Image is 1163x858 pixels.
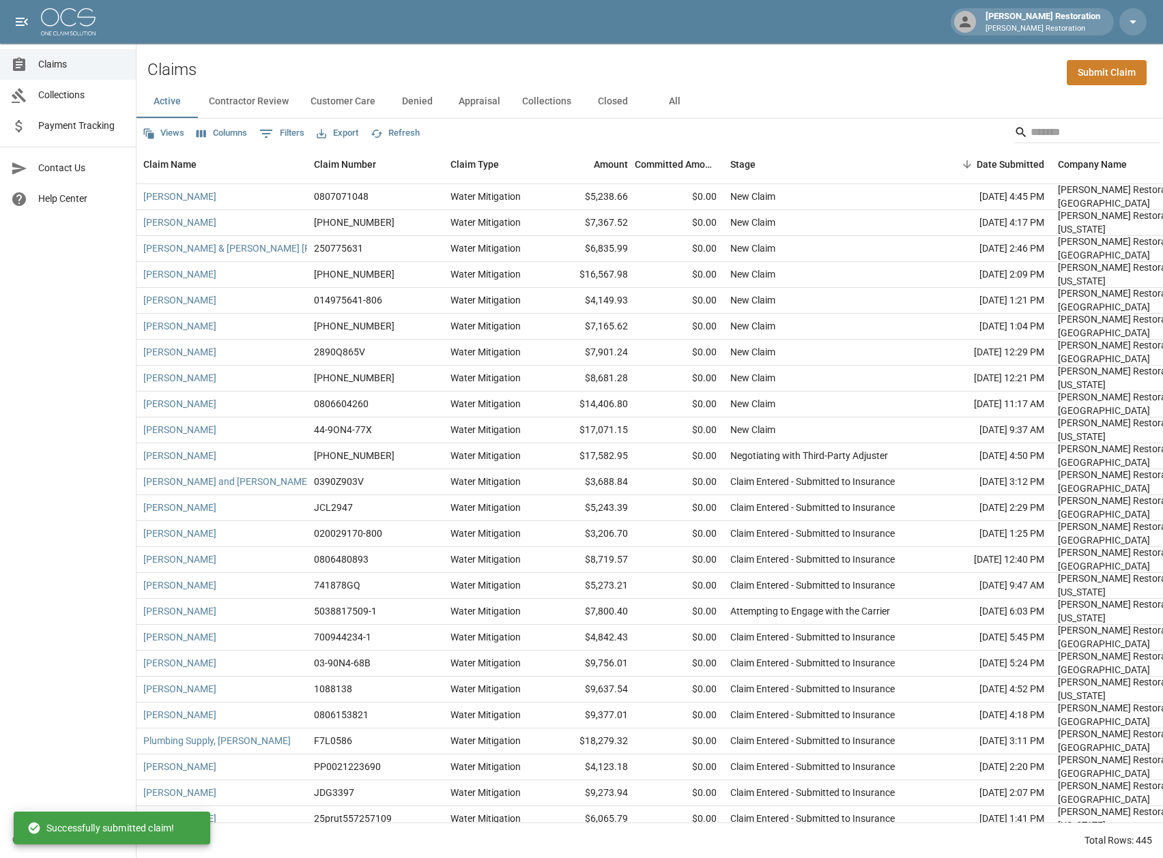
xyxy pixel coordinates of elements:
[450,371,521,385] div: Water Mitigation
[730,145,756,183] div: Stage
[137,85,198,118] button: Active
[314,630,371,644] div: 700944234-1
[143,708,216,722] a: [PERSON_NAME]
[143,449,216,462] a: [PERSON_NAME]
[143,630,216,644] a: [PERSON_NAME]
[730,682,895,696] div: Claim Entered - Submitted to Insurance
[450,578,521,592] div: Water Mitigation
[635,340,723,366] div: $0.00
[143,682,216,696] a: [PERSON_NAME]
[143,145,197,183] div: Claim Name
[198,85,300,118] button: Contractor Review
[730,656,895,670] div: Claim Entered - Submitted to Insurance
[38,161,125,175] span: Contact Us
[928,366,1051,391] div: [DATE] 12:21 PM
[594,145,628,183] div: Amount
[511,85,582,118] button: Collections
[143,345,216,359] a: [PERSON_NAME]
[928,806,1051,832] div: [DATE] 1:41 PM
[546,210,635,236] div: $7,367.52
[314,216,394,229] div: 01-009-275739
[928,469,1051,495] div: [DATE] 3:12 PM
[313,123,362,144] button: Export
[8,8,35,35] button: open drawer
[314,656,371,670] div: 03-90N4-68B
[635,521,723,547] div: $0.00
[314,423,372,437] div: 44-9ON4-77X
[143,371,216,385] a: [PERSON_NAME]
[450,267,521,281] div: Water Mitigation
[450,630,521,644] div: Water Mitigation
[635,417,723,443] div: $0.00
[143,501,216,514] a: [PERSON_NAME]
[644,85,705,118] button: All
[193,123,250,144] button: Select columns
[546,625,635,651] div: $4,842.43
[314,371,394,385] div: 01-009-277855
[635,547,723,573] div: $0.00
[314,786,354,799] div: JDG3397
[256,123,308,145] button: Show filters
[730,527,895,540] div: Claim Entered - Submitted to Insurance
[635,728,723,754] div: $0.00
[143,293,216,307] a: [PERSON_NAME]
[928,495,1051,521] div: [DATE] 2:29 PM
[450,319,521,333] div: Water Mitigation
[450,397,521,411] div: Water Mitigation
[986,23,1100,35] p: [PERSON_NAME] Restoration
[450,241,521,255] div: Water Mitigation
[635,314,723,340] div: $0.00
[314,241,363,255] div: 250775631
[928,677,1051,702] div: [DATE] 4:52 PM
[450,145,499,183] div: Claim Type
[546,547,635,573] div: $8,719.57
[635,780,723,806] div: $0.00
[635,391,723,417] div: $0.00
[314,734,352,748] div: F7L0586
[143,319,216,333] a: [PERSON_NAME]
[546,599,635,625] div: $7,800.40
[450,527,521,540] div: Water Mitigation
[635,599,723,625] div: $0.00
[928,262,1051,288] div: [DATE] 2:09 PM
[928,184,1051,210] div: [DATE] 4:45 PM
[1058,145,1127,183] div: Company Name
[314,604,377,618] div: 5038817509-1
[546,469,635,495] div: $3,688.84
[444,145,546,183] div: Claim Type
[546,366,635,391] div: $8,681.28
[730,371,775,385] div: New Claim
[143,241,375,255] a: [PERSON_NAME] & [PERSON_NAME] [PERSON_NAME]
[546,495,635,521] div: $5,243.39
[582,85,644,118] button: Closed
[928,210,1051,236] div: [DATE] 4:17 PM
[730,293,775,307] div: New Claim
[546,236,635,262] div: $6,835.99
[314,501,353,514] div: JCL2947
[546,340,635,366] div: $7,901.24
[928,599,1051,625] div: [DATE] 6:03 PM
[307,145,444,183] div: Claim Number
[1085,833,1152,847] div: Total Rows: 445
[314,527,382,540] div: 020029170-800
[314,397,369,411] div: 0806604260
[546,521,635,547] div: $3,206.70
[450,656,521,670] div: Water Mitigation
[928,780,1051,806] div: [DATE] 2:07 PM
[367,123,423,144] button: Refresh
[928,288,1051,314] div: [DATE] 1:21 PM
[928,391,1051,417] div: [DATE] 11:17 AM
[27,816,174,840] div: Successfully submitted claim!
[450,734,521,748] div: Water Mitigation
[143,527,216,540] a: [PERSON_NAME]
[143,578,216,592] a: [PERSON_NAME]
[314,145,376,183] div: Claim Number
[928,702,1051,728] div: [DATE] 4:18 PM
[41,8,96,35] img: ocs-logo-white-transparent.png
[143,423,216,437] a: [PERSON_NAME]
[314,449,394,462] div: 01-009-229783
[386,85,448,118] button: Denied
[635,495,723,521] div: $0.00
[314,812,392,825] div: 25prut557257109
[450,786,521,799] div: Water Mitigation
